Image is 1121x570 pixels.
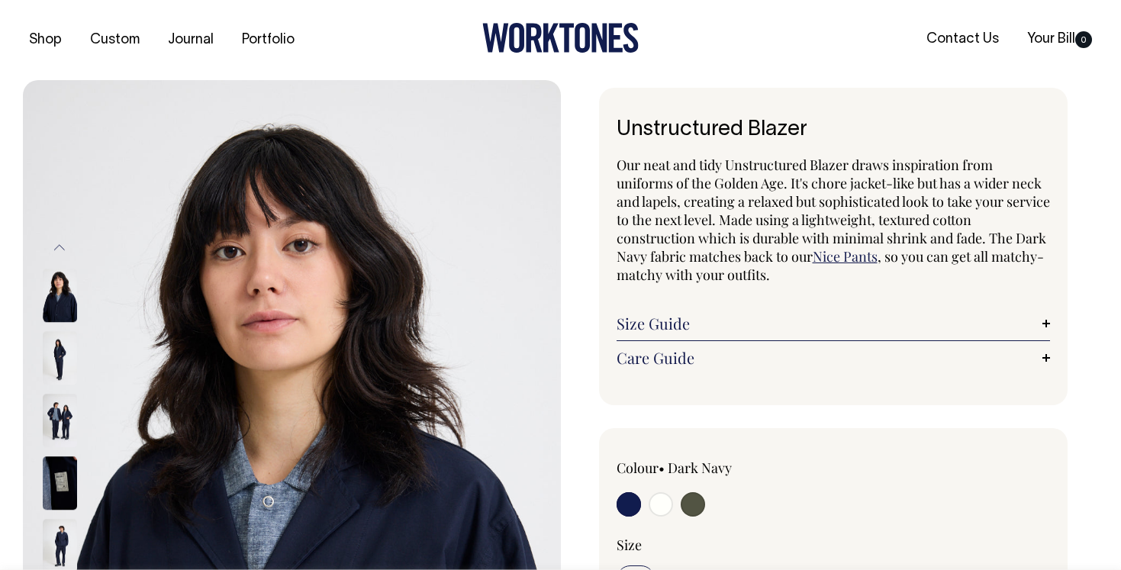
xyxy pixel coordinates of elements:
label: Dark Navy [668,459,732,477]
span: Our neat and tidy Unstructured Blazer draws inspiration from uniforms of the Golden Age. It's cho... [617,156,1050,266]
a: Portfolio [236,27,301,53]
a: Your Bill0 [1021,27,1098,52]
img: dark-navy [43,269,77,323]
a: Custom [84,27,146,53]
a: Journal [162,27,220,53]
a: Contact Us [920,27,1005,52]
a: Size Guide [617,314,1051,333]
span: • [659,459,665,477]
a: Shop [23,27,68,53]
img: dark-navy [43,332,77,385]
span: 0 [1075,31,1092,48]
div: Size [617,536,1051,554]
img: dark-navy [43,457,77,510]
img: dark-navy [43,394,77,448]
a: Nice Pants [813,247,878,266]
button: Previous [48,230,71,265]
div: Colour [617,459,790,477]
span: , so you can get all matchy-matchy with your outfits. [617,247,1044,284]
h1: Unstructured Blazer [617,118,1051,142]
a: Care Guide [617,349,1051,367]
